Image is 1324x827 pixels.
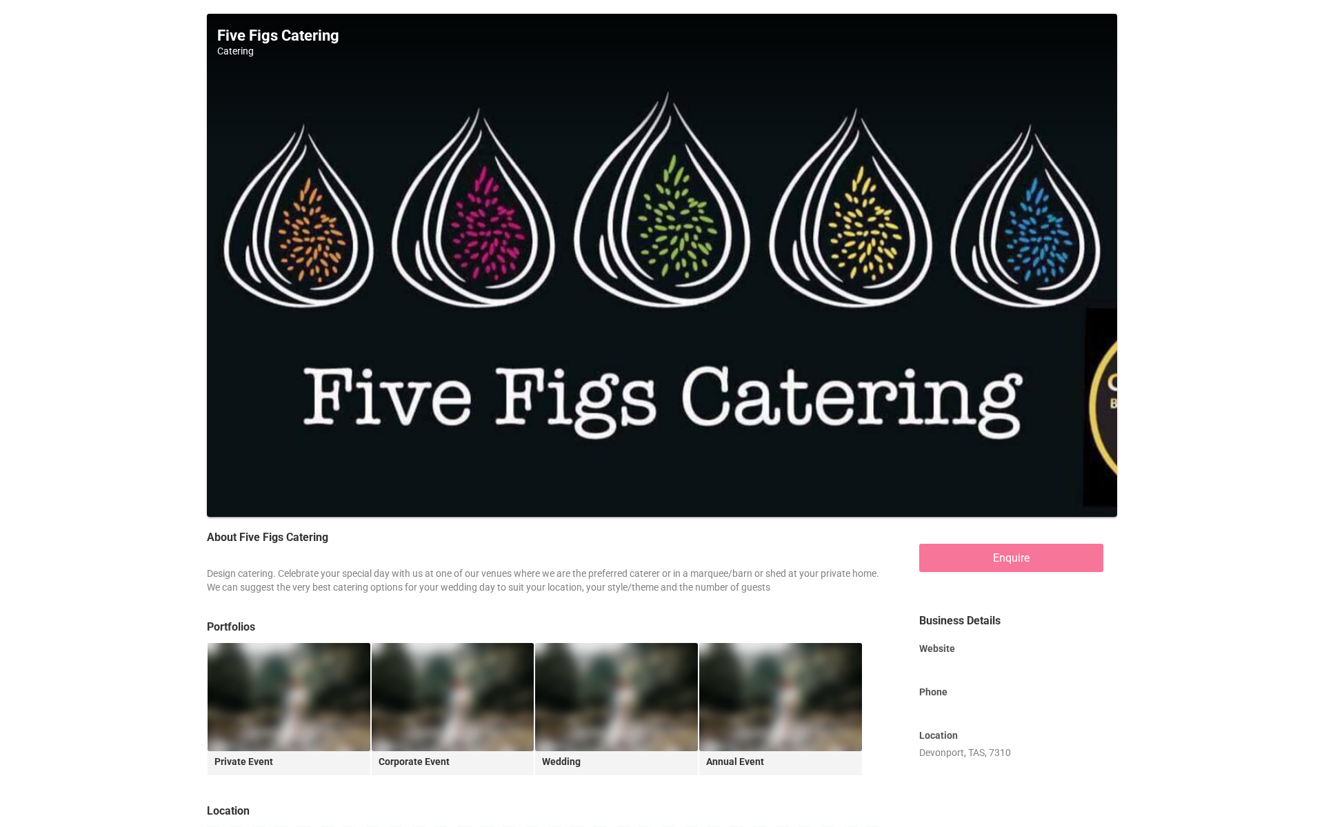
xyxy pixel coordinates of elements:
legend: Portfolios [207,620,885,635]
a: Corporate Event [372,643,534,775]
div: Catering [217,44,1107,58]
a: Annual Event [699,643,862,775]
legend: Corporate Event [372,751,534,768]
legend: Annual Event [699,751,862,768]
legend: Private Event [208,751,370,768]
img: vendor-background2.jpg [535,643,698,751]
a: Enquire [919,544,1104,572]
img: vendor-background2.jpg [699,643,862,751]
legend: Wedding [535,751,698,768]
div: Design catering. Celebrate your special day with us at one of our venues where we are the preferr... [207,566,885,594]
label: Phone [919,685,1104,699]
legend: About Five Figs Catering [207,530,885,546]
img: vendor-background2.jpg [372,643,534,751]
label: Website [919,642,1104,655]
a: Private Event [208,643,370,775]
legend: Location [207,804,885,819]
label: Location [919,728,1104,742]
a: Wedding [535,643,698,775]
div: Devonport, TAS, 7310 [905,600,1118,787]
img: vendor-background2.jpg [208,643,370,751]
legend: Business Details [919,613,1104,629]
h1: Five Figs Catering [217,28,1107,44]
